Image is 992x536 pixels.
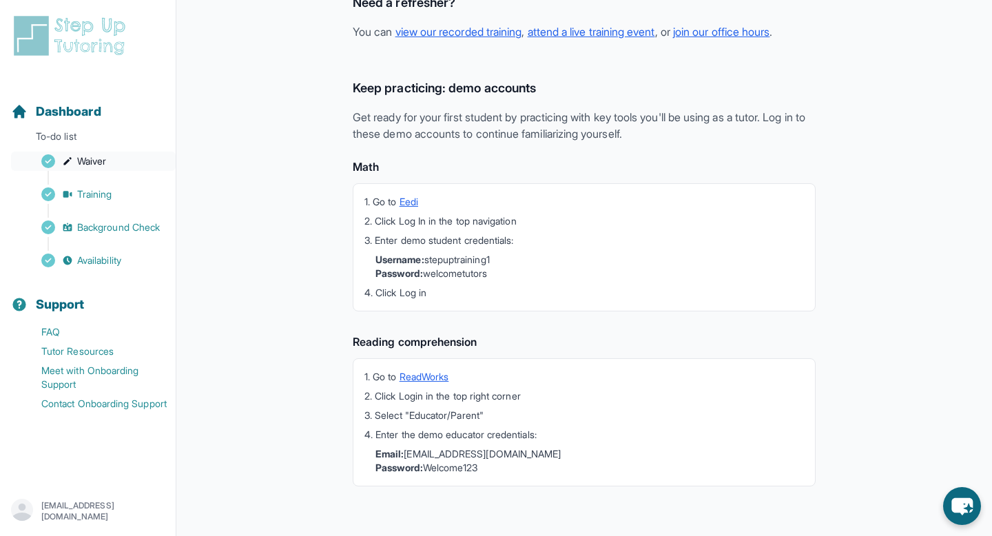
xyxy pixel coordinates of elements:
h4: Math [353,158,816,175]
li: 1. Go to [364,370,804,384]
strong: Username: [375,254,424,265]
h3: Keep practicing: demo accounts [353,79,816,98]
a: Background Check [11,218,176,237]
li: 1. Go to [364,195,804,209]
a: Eedi [400,196,418,207]
span: Waiver [77,154,106,168]
li: 2. Click Login in the top right corner [364,389,804,403]
strong: Email: [375,448,404,460]
li: stepuptraining1 welcometutors [375,253,804,280]
strong: Password: [375,267,423,279]
p: [EMAIL_ADDRESS][DOMAIN_NAME] [41,500,165,522]
a: ReadWorks [400,371,449,382]
a: join our office hours [673,25,769,39]
span: Background Check [77,220,160,234]
li: 3. Enter demo student credentials: [364,234,804,247]
li: [EMAIL_ADDRESS][DOMAIN_NAME] Welcome123 [375,447,804,475]
a: Dashboard [11,102,101,121]
h4: Reading comprehension [353,333,816,350]
li: 4. Enter the demo educator credentials: [364,428,804,442]
button: Dashboard [6,80,170,127]
span: Availability [77,254,121,267]
img: logo [11,14,134,58]
a: FAQ [11,322,176,342]
button: [EMAIL_ADDRESS][DOMAIN_NAME] [11,499,165,524]
li: 2. Click Log In in the top navigation [364,214,804,228]
span: Training [77,187,112,201]
a: Contact Onboarding Support [11,394,176,413]
a: Tutor Resources [11,342,176,361]
p: Get ready for your first student by practicing with key tools you'll be using as a tutor. Log in ... [353,109,816,142]
button: chat-button [943,487,981,525]
li: 4. Click Log in [364,286,804,300]
strong: Password: [375,462,423,473]
a: Training [11,185,176,204]
span: Dashboard [36,102,101,121]
button: Support [6,273,170,320]
a: Meet with Onboarding Support [11,361,176,394]
a: Availability [11,251,176,270]
span: Support [36,295,85,314]
p: You can , , or . [353,23,816,40]
a: attend a live training event [528,25,655,39]
a: Waiver [11,152,176,171]
a: view our recorded training [395,25,522,39]
li: 3. Select "Educator/Parent" [364,409,804,422]
p: To-do list [6,130,170,149]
